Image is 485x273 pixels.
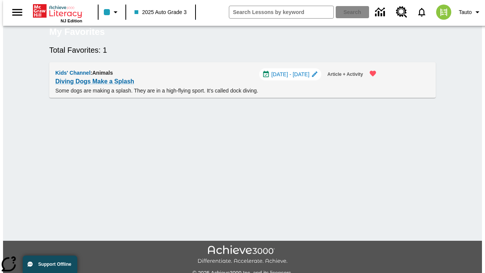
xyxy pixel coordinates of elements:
div: Home [33,3,82,23]
span: Support Offline [38,262,71,267]
div: Sep 01 - Sep 01 Choose Dates [259,68,321,80]
button: Open side menu [6,1,28,24]
span: Article + Activity [327,71,363,78]
a: Resource Center, Will open in new tab [391,2,412,22]
img: avatar image [436,5,451,20]
h6: Total Favorites: 1 [49,44,436,56]
button: Remove from Favorites [365,65,381,82]
button: Profile/Settings [456,5,485,19]
p: Some dogs are making a splash. They are in a high-flying sport. It's called dock diving. [55,87,381,95]
button: Support Offline [23,256,77,273]
span: NJ Edition [61,19,82,23]
span: Kids' Channel [55,70,91,76]
span: [DATE] - [DATE] [271,71,310,78]
a: Data Center [371,2,391,23]
a: Notifications [412,2,432,22]
button: Select a new avatar [432,2,456,22]
span: 2025 Auto Grade 3 [135,8,187,16]
button: Class color is light blue. Change class color [101,5,123,19]
h5: My Favorites [49,26,105,38]
span: Tauto [459,8,472,16]
input: search field [229,6,333,18]
button: Article + Activity [324,68,366,81]
span: : Animals [91,70,113,76]
img: Achieve3000 Differentiate Accelerate Achieve [197,245,288,265]
a: Diving Dogs Make a Splash [55,76,134,87]
a: Home [33,3,82,19]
